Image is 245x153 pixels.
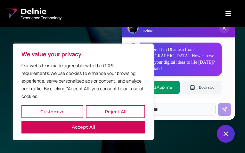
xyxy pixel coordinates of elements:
p: Hi there! I'm Dhanush from [GEOGRAPHIC_DATA]. How can we bring your digital ideas to life [DATE]?... [144,46,218,72]
button: Close chat [217,125,235,143]
button: Accept All [21,121,145,133]
span: Experience Technology [20,15,61,20]
button: Customize [21,105,83,118]
button: Book slot [182,81,221,94]
p: Delnie [143,28,159,34]
a: Delnie Logo Full [5,6,61,20]
span: Delnie [20,6,61,17]
img: Delnie Logo [5,7,18,20]
img: Delnie Logo [128,23,138,33]
button: Open menu [217,7,240,20]
p: Our website is made agreeable with the GDPR requirements.We use cookies to enhance your browsing ... [21,62,145,100]
img: Dhanush [127,43,137,52]
button: Reject All [86,105,145,118]
p: We value your privacy [21,50,145,58]
button: Close chat popup [219,22,230,33]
